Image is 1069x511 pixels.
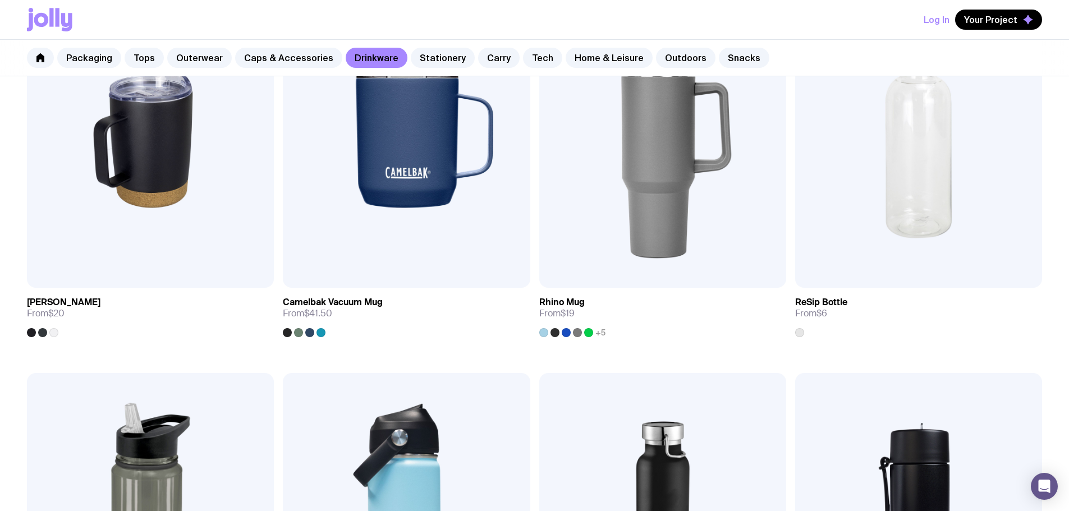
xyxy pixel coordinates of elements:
[566,48,653,68] a: Home & Leisure
[283,308,332,319] span: From
[167,48,232,68] a: Outerwear
[539,308,575,319] span: From
[283,297,383,308] h3: Camelbak Vacuum Mug
[539,297,585,308] h3: Rhino Mug
[924,10,949,30] button: Log In
[27,297,100,308] h3: [PERSON_NAME]
[304,307,332,319] span: $41.50
[57,48,121,68] a: Packaging
[816,307,827,319] span: $6
[346,48,407,68] a: Drinkware
[235,48,342,68] a: Caps & Accessories
[283,288,530,337] a: Camelbak Vacuum MugFrom$41.50
[27,308,65,319] span: From
[411,48,475,68] a: Stationery
[795,297,847,308] h3: ReSip Bottle
[795,308,827,319] span: From
[125,48,164,68] a: Tops
[955,10,1042,30] button: Your Project
[964,14,1017,25] span: Your Project
[795,288,1042,337] a: ReSip BottleFrom$6
[595,328,605,337] span: +5
[561,307,575,319] span: $19
[539,288,786,337] a: Rhino MugFrom$19+5
[523,48,562,68] a: Tech
[478,48,520,68] a: Carry
[719,48,769,68] a: Snacks
[48,307,65,319] span: $20
[656,48,715,68] a: Outdoors
[1031,473,1058,500] div: Open Intercom Messenger
[27,288,274,337] a: [PERSON_NAME]From$20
